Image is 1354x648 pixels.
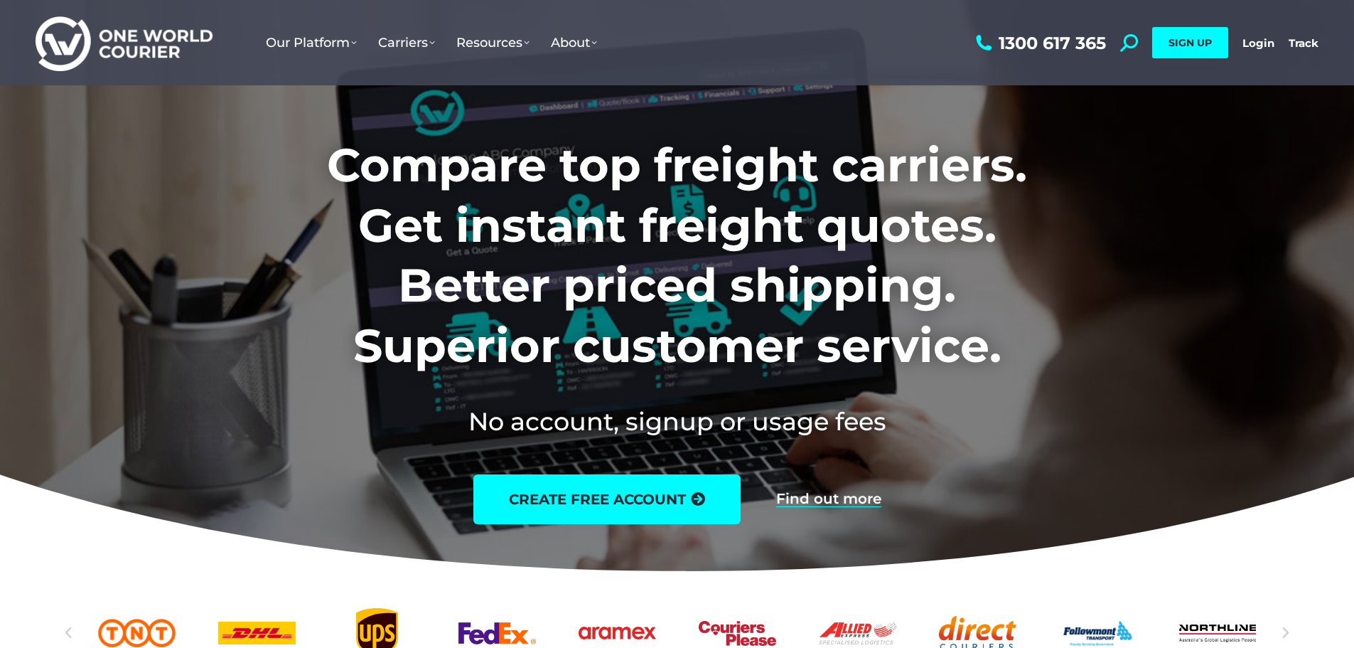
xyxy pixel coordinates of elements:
span: About [551,35,597,51]
span: Carriers [378,35,435,51]
span: SIGN UP [1168,36,1212,49]
a: About [540,21,608,65]
a: Resources [446,21,540,65]
a: Login [1242,36,1274,50]
a: Track [1289,36,1318,50]
span: Resources [456,35,530,51]
img: One World Courier [36,14,213,72]
a: SIGN UP [1152,27,1228,58]
a: create free account [473,474,741,524]
h1: Compare top freight carriers. Get instant freight quotes. Better priced shipping. Superior custom... [233,135,1121,376]
a: Our Platform [255,21,367,65]
a: Find out more [776,492,881,507]
a: Carriers [367,21,446,65]
a: 1300 617 365 [972,34,1106,52]
span: Our Platform [266,35,357,51]
h2: No account, signup or usage fees [233,404,1121,439]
